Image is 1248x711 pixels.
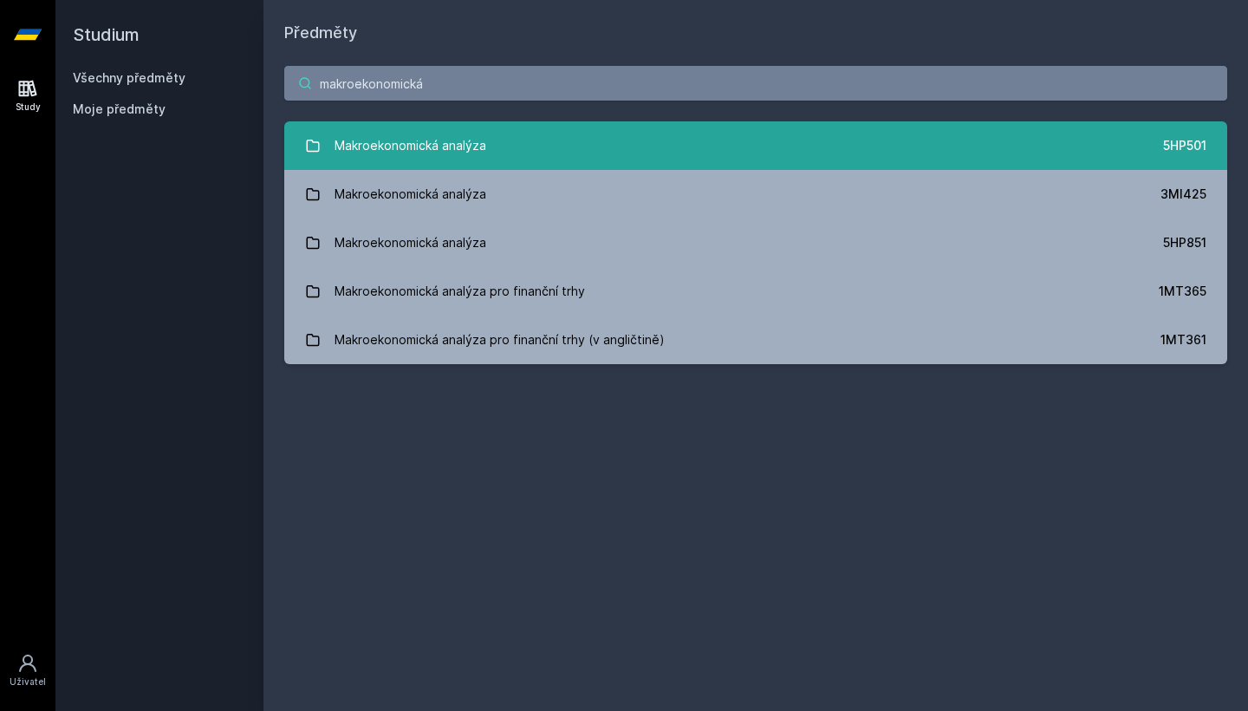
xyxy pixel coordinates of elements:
[284,21,1227,45] h1: Předměty
[335,128,486,163] div: Makroekonomická analýza
[1160,331,1206,349] div: 1MT361
[284,66,1227,101] input: Název nebo ident předmětu…
[335,177,486,212] div: Makroekonomická analýza
[3,69,52,122] a: Study
[16,101,41,114] div: Study
[284,316,1227,364] a: Makroekonomická analýza pro finanční trhy (v angličtině) 1MT361
[335,323,665,357] div: Makroekonomická analýza pro finanční trhy (v angličtině)
[284,267,1227,316] a: Makroekonomická analýza pro finanční trhy 1MT365
[284,219,1227,267] a: Makroekonomická analýza 5HP851
[3,644,52,697] a: Uživatel
[284,121,1227,170] a: Makroekonomická analýza 5HP501
[73,101,166,118] span: Moje předměty
[335,274,585,309] div: Makroekonomická analýza pro finanční trhy
[284,170,1227,219] a: Makroekonomická analýza 3MI425
[335,225,486,260] div: Makroekonomická analýza
[1160,186,1206,203] div: 3MI425
[1163,234,1206,251] div: 5HP851
[1163,137,1206,154] div: 5HP501
[1159,283,1206,300] div: 1MT365
[10,675,46,688] div: Uživatel
[73,70,185,85] a: Všechny předměty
